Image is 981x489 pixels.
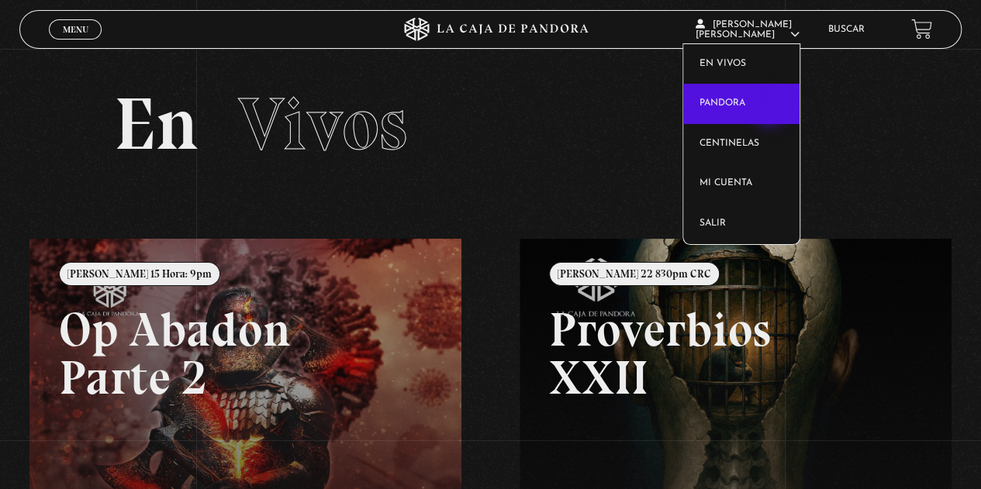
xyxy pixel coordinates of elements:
span: Cerrar [57,37,94,48]
span: Menu [63,25,88,34]
a: Salir [683,204,800,244]
a: Mi cuenta [683,164,800,204]
h2: En [114,88,868,161]
a: En vivos [683,44,800,84]
a: Buscar [828,25,865,34]
span: Vivos [238,80,407,168]
span: [PERSON_NAME] [PERSON_NAME] [696,20,800,40]
a: View your shopping cart [911,19,932,40]
a: Centinelas [683,124,800,164]
a: Pandora [683,84,800,124]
